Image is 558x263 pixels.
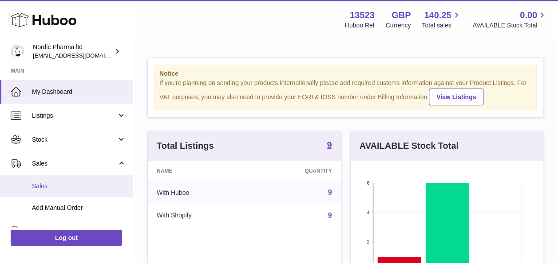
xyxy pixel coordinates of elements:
span: AVAILABLE Stock Total [472,21,547,30]
a: 9 [328,212,332,219]
strong: Notice [159,70,532,78]
span: Orders [32,226,117,235]
span: Stock [32,135,117,144]
a: View Listings [429,89,483,105]
th: Name [148,161,252,181]
div: Currency [386,21,411,30]
span: Listings [32,112,117,120]
span: Add Manual Order [32,204,126,212]
a: 9 [328,189,332,196]
text: 2 [367,239,369,244]
span: 0.00 [520,9,537,21]
strong: 13523 [350,9,375,21]
div: Nordic Pharma ltd [33,43,113,60]
h3: Total Listings [157,140,214,152]
span: Sales [32,159,117,168]
td: With Shopify [148,204,252,227]
span: [EMAIL_ADDRESS][DOMAIN_NAME] [33,52,131,59]
text: 6 [367,180,369,186]
h3: AVAILABLE Stock Total [360,140,459,152]
a: 9 [327,140,332,151]
span: Sales [32,182,126,190]
div: If you're planning on sending your products internationally please add required customs informati... [159,79,532,105]
strong: 9 [327,140,332,149]
th: Quantity [252,161,340,181]
a: 0.00 AVAILABLE Stock Total [472,9,547,30]
a: 140.25 Total sales [422,9,461,30]
span: Total sales [422,21,461,30]
span: 140.25 [424,9,451,21]
img: internalAdmin-13523@internal.huboo.com [11,45,24,58]
a: Log out [11,230,122,246]
div: Huboo Ref [345,21,375,30]
span: My Dashboard [32,88,126,96]
td: With Huboo [148,181,252,204]
text: 4 [367,210,369,215]
strong: GBP [392,9,411,21]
